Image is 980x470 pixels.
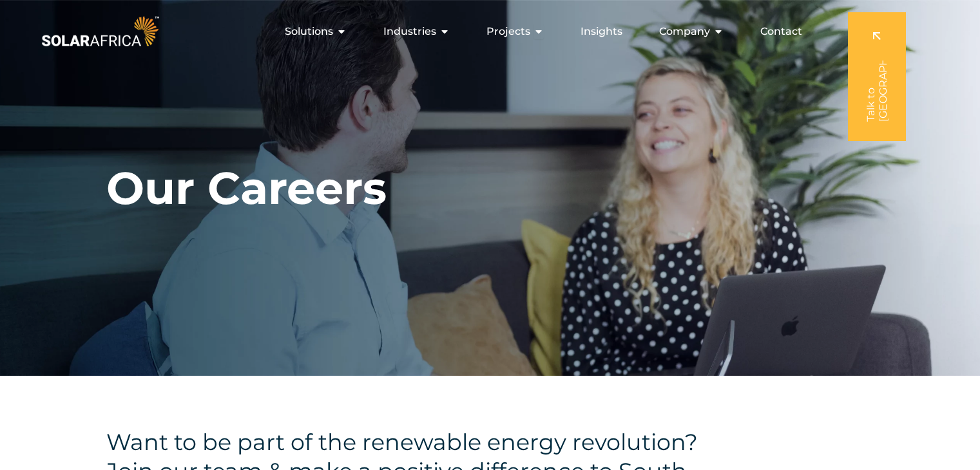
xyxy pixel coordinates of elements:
[162,19,812,44] nav: Menu
[162,19,812,44] div: Menu Toggle
[106,161,387,216] h1: Our Careers
[581,24,622,39] a: Insights
[659,24,710,39] span: Company
[383,24,436,39] span: Industries
[760,24,802,39] a: Contact
[486,24,530,39] span: Projects
[285,24,333,39] span: Solutions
